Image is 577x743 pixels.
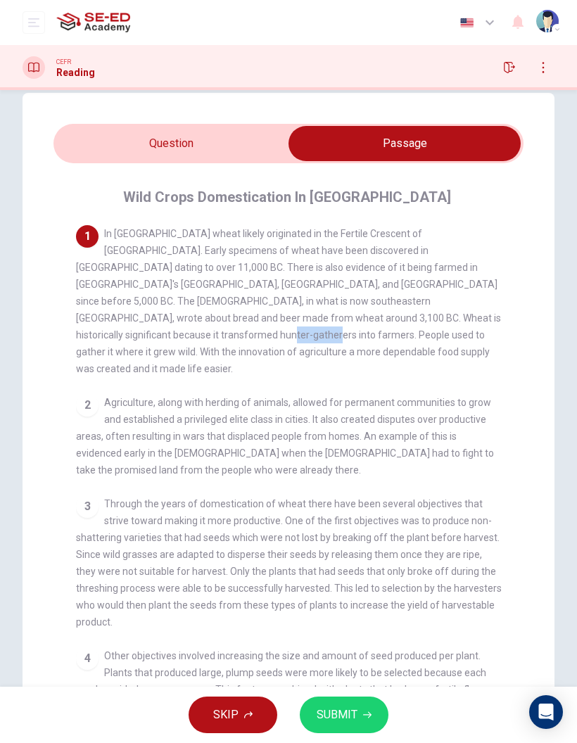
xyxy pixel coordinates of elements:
div: 1 [76,225,99,248]
h1: Reading [56,67,95,78]
span: CEFR [56,57,71,67]
h4: Wild Crops Domestication In [GEOGRAPHIC_DATA] [123,186,451,208]
span: SKIP [213,705,239,725]
img: Profile picture [536,10,559,32]
div: Open Intercom Messenger [529,695,563,729]
span: In [GEOGRAPHIC_DATA] wheat likely originated in the Fertile Crescent of [GEOGRAPHIC_DATA]. Early ... [76,228,501,374]
img: SE-ED Academy logo [56,8,130,37]
div: 3 [76,495,99,518]
div: 4 [76,647,99,670]
button: SUBMIT [300,697,388,733]
span: SUBMIT [317,705,357,725]
button: open mobile menu [23,11,45,34]
span: Through the years of domestication of wheat there have been several objectives that strive toward... [76,498,502,628]
button: SKIP [189,697,277,733]
img: en [458,18,476,28]
div: 2 [76,394,99,417]
span: Agriculture, along with herding of animals, allowed for permanent communities to grow and establi... [76,397,494,476]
